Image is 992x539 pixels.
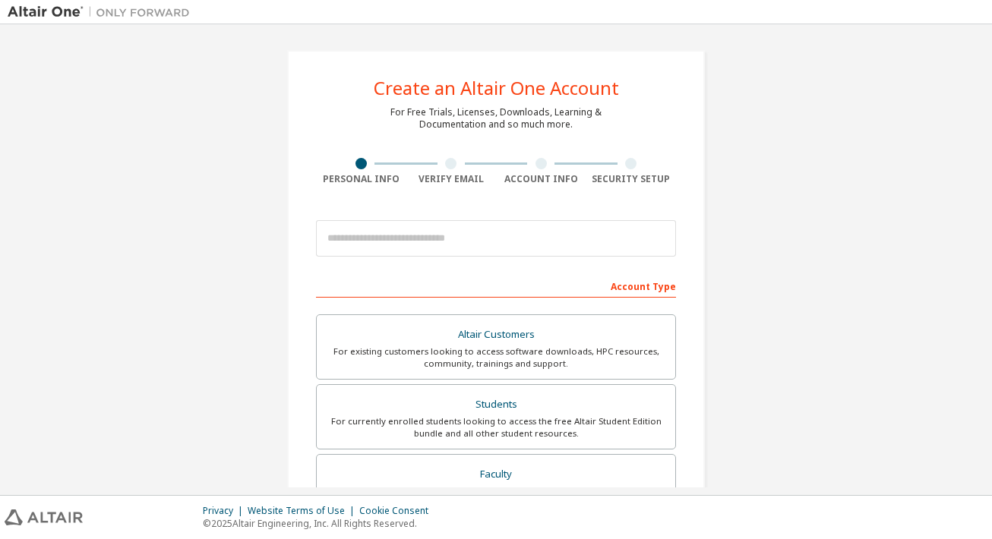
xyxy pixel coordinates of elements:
[374,79,619,97] div: Create an Altair One Account
[326,484,666,509] div: For faculty & administrators of academic institutions administering students and accessing softwa...
[326,345,666,370] div: For existing customers looking to access software downloads, HPC resources, community, trainings ...
[203,505,248,517] div: Privacy
[316,273,676,298] div: Account Type
[8,5,197,20] img: Altair One
[496,173,586,185] div: Account Info
[406,173,497,185] div: Verify Email
[203,517,438,530] p: © 2025 Altair Engineering, Inc. All Rights Reserved.
[248,505,359,517] div: Website Terms of Use
[390,106,602,131] div: For Free Trials, Licenses, Downloads, Learning & Documentation and so much more.
[326,324,666,345] div: Altair Customers
[359,505,438,517] div: Cookie Consent
[316,173,406,185] div: Personal Info
[326,464,666,485] div: Faculty
[586,173,677,185] div: Security Setup
[326,394,666,415] div: Students
[5,509,83,525] img: altair_logo.svg
[326,415,666,440] div: For currently enrolled students looking to access the free Altair Student Edition bundle and all ...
